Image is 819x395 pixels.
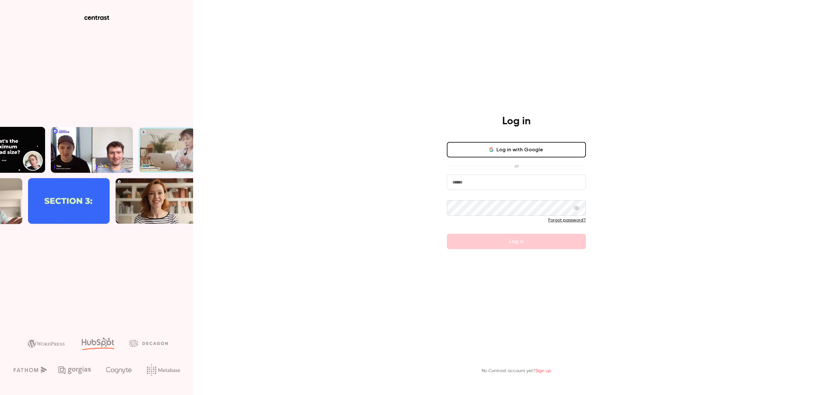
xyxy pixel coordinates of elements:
button: Log in with Google [447,142,586,157]
img: decagon [129,340,168,347]
span: or [511,163,522,169]
a: Forgot password? [548,218,586,222]
p: No Contrast account yet? [482,368,551,374]
h4: Log in [502,115,531,128]
a: Sign up [535,369,551,373]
